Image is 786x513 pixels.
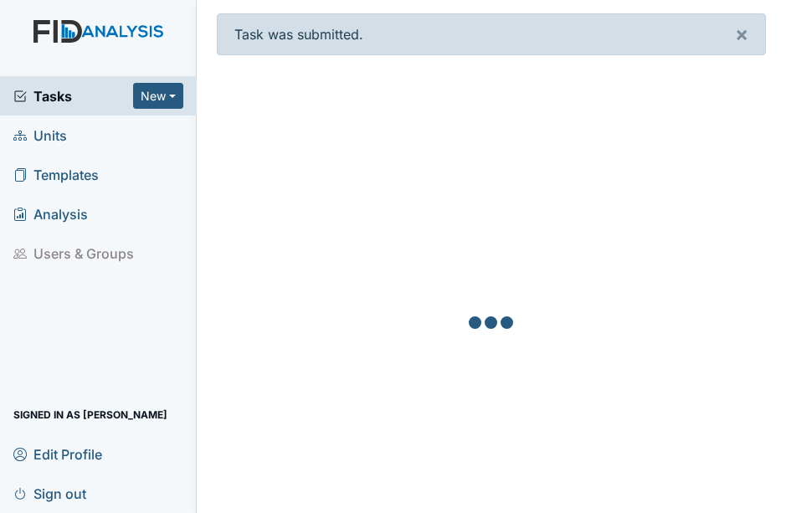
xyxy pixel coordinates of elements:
[735,22,748,46] span: ×
[217,13,766,55] div: Task was submitted.
[13,441,102,467] span: Edit Profile
[13,480,86,506] span: Sign out
[718,14,765,54] button: ×
[13,162,99,187] span: Templates
[133,83,183,109] button: New
[13,86,133,106] a: Tasks
[13,201,88,227] span: Analysis
[13,122,67,148] span: Units
[13,402,167,428] span: Signed in as [PERSON_NAME]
